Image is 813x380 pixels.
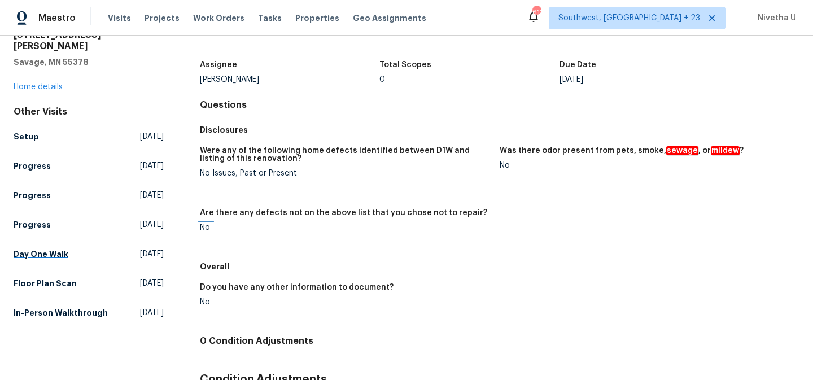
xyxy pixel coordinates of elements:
a: Home details [14,83,63,91]
a: Day One Walk[DATE] [14,244,164,264]
h5: Progress [14,190,51,201]
h4: 0 Condition Adjustments [200,335,799,347]
h5: Savage, MN 55378 [14,56,164,68]
div: No Issues, Past or Present [200,169,491,177]
h5: Progress [14,219,51,230]
a: Progress[DATE] [14,185,164,206]
div: 612 [532,7,540,18]
h5: Are there any defects not on the above list that you chose not to repair? [200,209,487,217]
em: mildew [711,146,740,155]
span: Projects [145,12,180,24]
h5: Progress [14,160,51,172]
em: sewage [666,146,698,155]
span: [DATE] [140,248,164,260]
h5: Do you have any other information to document? [200,283,394,291]
span: [DATE] [140,190,164,201]
span: [DATE] [140,160,164,172]
h5: Due Date [560,61,596,69]
div: Other Visits [14,106,164,117]
a: Progress[DATE] [14,215,164,235]
h4: Questions [200,99,799,111]
a: In-Person Walkthrough[DATE] [14,303,164,323]
div: No [500,161,790,169]
h2: [STREET_ADDRESS][PERSON_NAME] [14,29,164,52]
h5: Total Scopes [379,61,431,69]
span: Properties [295,12,339,24]
h5: Setup [14,131,39,142]
div: Completed: to [200,25,799,54]
h5: Assignee [200,61,237,69]
span: Geo Assignments [353,12,426,24]
span: [DATE] [140,278,164,289]
span: Maestro [38,12,76,24]
h5: Day One Walk [14,248,68,260]
span: [DATE] [140,131,164,142]
span: [DATE] [140,307,164,318]
div: 0 [379,76,560,84]
div: [DATE] [560,76,740,84]
span: Tasks [258,14,282,22]
h5: Floor Plan Scan [14,278,77,289]
a: Setup[DATE] [14,126,164,147]
a: Progress[DATE] [14,156,164,176]
h5: Disclosures [200,124,799,136]
span: Visits [108,12,131,24]
h5: Were any of the following home defects identified between D1W and listing of this renovation? [200,147,491,163]
a: Floor Plan Scan[DATE] [14,273,164,294]
span: Southwest, [GEOGRAPHIC_DATA] + 23 [558,12,700,24]
div: No [200,224,491,232]
h5: In-Person Walkthrough [14,307,108,318]
h5: Was there odor present from pets, smoke, , or ? [500,147,744,155]
span: Nivetha U [753,12,796,24]
span: [DATE] [140,219,164,230]
span: Work Orders [193,12,244,24]
div: [PERSON_NAME] [200,76,380,84]
h5: Overall [200,261,799,272]
div: No [200,298,491,306]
